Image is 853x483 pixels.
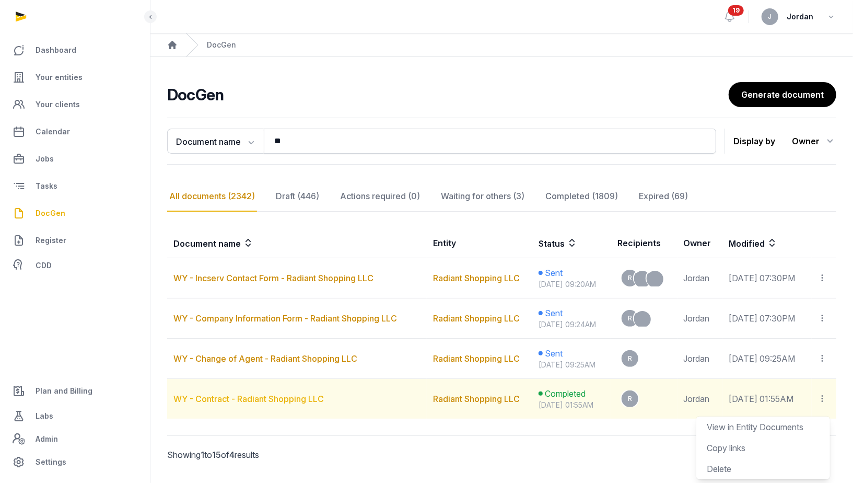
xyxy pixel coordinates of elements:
span: 4 [229,450,235,460]
span: DocGen [36,207,65,220]
span: CDD [36,259,52,272]
td: Jordan [677,258,723,298]
th: Modified [722,228,836,258]
span: 1 [201,450,204,460]
th: Recipients [611,228,677,258]
a: Your clients [8,92,142,117]
div: [DATE] 01:55AM [539,400,605,410]
div: Expired (69) [637,181,690,212]
a: DocGen [8,201,142,226]
span: Register [36,234,66,247]
td: [DATE] 01:55AM [722,379,811,419]
span: J [768,14,772,20]
button: Document name [167,129,264,154]
div: [DATE] 09:24AM [539,319,605,330]
td: [DATE] 07:30PM [722,258,811,298]
th: Status [532,228,611,258]
a: Calendar [8,119,142,144]
a: Labs [8,404,142,429]
div: Completed (1809) [543,181,620,212]
span: R [628,315,632,321]
td: [DATE] 09:25AM [722,339,811,379]
span: Sent [545,267,563,279]
p: Display by [733,133,775,149]
a: CDD [8,255,142,276]
span: Jordan [787,10,813,23]
th: Entity [427,228,532,258]
span: 19 [728,5,744,16]
span: Plan and Billing [36,385,92,397]
div: Owner [792,133,836,149]
span: Sent [545,347,563,360]
a: Tasks [8,174,142,199]
span: Settings [36,456,66,468]
span: R [628,275,632,281]
span: Your clients [36,98,80,111]
div: Actions required (0) [338,181,422,212]
p: Showing to of results [167,436,322,474]
span: Tasks [36,180,57,192]
h2: DocGen [167,85,729,104]
a: Dashboard [8,38,142,63]
td: Jordan [677,379,723,419]
a: Settings [8,450,142,475]
a: Your entities [8,65,142,90]
a: WY - Company Information Form - Radiant Shopping LLC [173,313,397,324]
span: Calendar [36,125,70,138]
a: Radiant Shopping LLC [433,394,520,404]
div: All documents (2342) [167,181,257,212]
td: Jordan [677,298,723,339]
a: View in Entity Documents [707,422,803,432]
a: Admin [8,429,142,450]
div: DocGen [207,40,236,50]
div: Draft (446) [274,181,321,212]
span: Jobs [36,153,54,165]
a: Register [8,228,142,253]
span: Dashboard [36,44,76,56]
a: Radiant Shopping LLC [433,353,520,364]
span: 15 [212,450,221,460]
a: WY - Change of Agent - Radiant Shopping LLC [173,353,357,364]
span: R [628,396,632,402]
span: Delete [707,464,731,474]
a: Jobs [8,146,142,171]
span: Completed [545,387,586,400]
th: Document name [167,228,427,258]
a: WY - Incserv Contact Form - Radiant Shopping LLC [173,273,373,283]
span: Your entities [36,71,83,84]
a: Plan and Billing [8,378,142,404]
div: Copy links [707,442,820,454]
div: [DATE] 09:20AM [539,279,605,290]
span: Sent [545,307,563,319]
a: Radiant Shopping LLC [433,273,520,283]
a: WY - Contract - Radiant Shopping LLC [173,394,324,404]
div: [DATE] 09:25AM [539,360,605,370]
div: Waiting for others (3) [439,181,527,212]
nav: Tabs [167,181,836,212]
td: Jordan [677,339,723,379]
button: J [762,8,778,25]
span: Labs [36,410,53,422]
a: Radiant Shopping LLC [433,313,520,324]
a: Generate document [729,82,836,107]
td: [DATE] 07:30PM [722,298,811,339]
span: R [628,355,632,362]
nav: Breadcrumb [150,33,853,57]
th: Owner [677,228,723,258]
span: Admin [36,433,58,445]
